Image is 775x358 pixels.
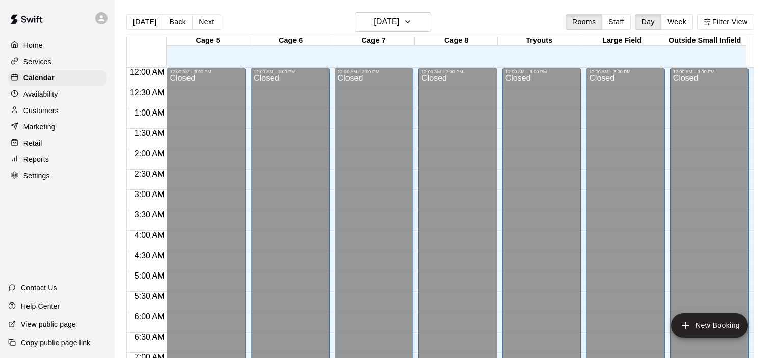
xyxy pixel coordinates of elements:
[132,190,167,199] span: 3:00 AM
[8,135,106,151] a: Retail
[8,54,106,69] a: Services
[8,38,106,53] a: Home
[8,152,106,167] a: Reports
[338,69,411,74] div: 12:00 AM – 3:00 PM
[249,36,332,46] div: Cage 6
[697,14,754,30] button: Filter View
[132,210,167,219] span: 3:30 AM
[132,231,167,239] span: 4:00 AM
[132,271,167,280] span: 5:00 AM
[170,69,243,74] div: 12:00 AM – 3:00 PM
[8,119,106,134] a: Marketing
[23,171,50,181] p: Settings
[21,301,60,311] p: Help Center
[355,12,431,32] button: [DATE]
[127,68,167,76] span: 12:00 AM
[21,283,57,293] p: Contact Us
[373,15,399,29] h6: [DATE]
[498,36,581,46] div: Tryouts
[132,108,167,117] span: 1:00 AM
[126,14,163,30] button: [DATE]
[23,154,49,164] p: Reports
[132,333,167,341] span: 6:30 AM
[127,88,167,97] span: 12:30 AM
[8,168,106,183] a: Settings
[505,69,578,74] div: 12:00 AM – 3:00 PM
[566,14,602,30] button: Rooms
[8,103,106,118] a: Customers
[167,36,250,46] div: Cage 5
[254,69,327,74] div: 12:00 AM – 3:00 PM
[23,73,55,83] p: Calendar
[192,14,221,30] button: Next
[8,70,106,86] a: Calendar
[132,149,167,158] span: 2:00 AM
[23,89,58,99] p: Availability
[132,292,167,300] span: 5:30 AM
[23,138,42,148] p: Retail
[163,14,193,30] button: Back
[671,313,748,338] button: add
[663,36,746,46] div: Outside Small Infield
[23,122,56,132] p: Marketing
[421,69,494,74] div: 12:00 AM – 3:00 PM
[602,14,631,30] button: Staff
[132,129,167,137] span: 1:30 AM
[21,338,90,348] p: Copy public page link
[23,40,43,50] p: Home
[332,36,415,46] div: Cage 7
[132,170,167,178] span: 2:30 AM
[23,105,59,116] p: Customers
[580,36,663,46] div: Large Field
[132,312,167,321] span: 6:00 AM
[415,36,498,46] div: Cage 8
[589,69,662,74] div: 12:00 AM – 3:00 PM
[23,57,51,67] p: Services
[661,14,693,30] button: Week
[8,87,106,102] a: Availability
[132,251,167,260] span: 4:30 AM
[635,14,661,30] button: Day
[673,69,746,74] div: 12:00 AM – 3:00 PM
[21,319,76,329] p: View public page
